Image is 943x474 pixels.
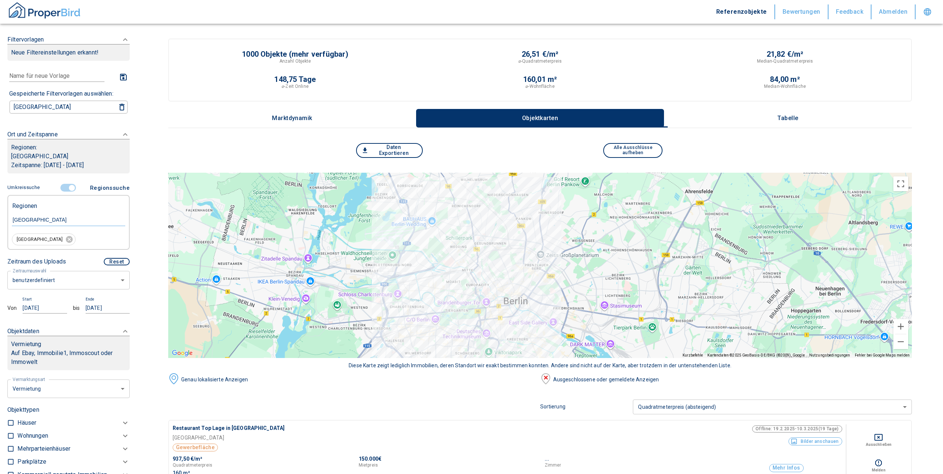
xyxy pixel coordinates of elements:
p: Median-Quadratmeterpreis [757,58,813,64]
button: Alle Ausschlüsse aufheben [603,143,663,158]
p: Anzahl Objekte [279,58,311,64]
p: Objektkarten [522,115,559,122]
button: Bilder anschauen [788,437,842,445]
button: Feedback [829,4,872,19]
p: Häuser [17,418,36,427]
p: 937,50 €/m² [173,455,202,463]
div: [GEOGRAPHIC_DATA] [12,233,76,245]
div: benutzerdefiniert [7,379,130,398]
p: Melden [872,467,886,473]
p: Objekttypen [7,405,130,414]
p: Zimmer [545,463,561,467]
button: Vollbildansicht ein/aus [893,176,908,191]
div: wrapped label tabs example [168,109,912,127]
button: Verkleinern [893,334,908,349]
p: [GEOGRAPHIC_DATA] [173,434,224,442]
div: Ausgeschlossene oder gemeldete Anzeigen [551,376,912,384]
img: image [168,373,179,384]
p: Marktdynamik [272,115,312,122]
a: Fehler bei Google Maps melden [855,353,910,357]
p: Wohnungen [17,431,48,440]
button: [GEOGRAPHIC_DATA] [11,102,107,112]
p: Median-Wohnfläche [764,83,806,90]
p: 148,75 Tage [274,76,316,83]
div: FiltervorlagenNeue Filtereinstellungen erkannt! [7,28,130,68]
p: 26,51 €/m² [522,50,559,58]
a: Nutzungsbedingungen (wird in neuem Tab geöffnet) [809,353,850,357]
button: report this listing [850,458,907,467]
p: Zeitraum des Uploads [7,257,66,266]
div: bis [73,304,80,312]
p: Regionen : [11,143,126,152]
button: Regionssuche [87,181,130,195]
p: 84,00 m² [770,76,800,83]
input: dd.mm.yyyy [23,303,67,314]
button: ProperBird Logo and Home Button [7,1,82,23]
p: 160,01 m² [523,76,557,83]
p: ⌀-Wohnfläche [525,83,554,90]
div: Von [7,304,17,312]
p: Gespeicherte Filtervorlagen auswählen: [9,89,113,98]
p: 150.000€ [359,455,381,463]
p: Ort und Zeitspanne [7,130,58,139]
p: Start [23,296,32,302]
button: Deselect for this search [850,433,907,442]
img: Google [170,348,195,358]
p: Regionen [12,199,37,209]
div: Diese Karte zeigt lediglich Immobilien, deren Standort wir exakt bestimmen konnten. Andere sind n... [168,362,912,369]
button: Bewertungen [775,4,829,19]
p: Mietpreis [359,463,378,467]
div: ObjektdatenVermietungAuf Ebay, Immobilie1, Immoscout oder Immowelt [7,319,130,378]
div: FiltervorlagenNeue Filtereinstellungen erkannt! [7,68,130,117]
p: ⌀-Quadratmeterpreis [518,58,562,64]
p: Mehrparteienhäuser [17,444,70,453]
p: Zeitspanne: [DATE] - [DATE] [11,161,126,170]
p: Ende [86,296,94,302]
div: Genau lokalisierte Anzeigen [179,376,540,384]
p: Ausschließen [866,442,891,447]
img: image [540,373,551,384]
div: FiltervorlagenNeue Filtereinstellungen erkannt! [7,181,130,314]
p: Neue Filtereinstellungen erkannt! [11,48,126,57]
button: Mehr Infos [769,464,804,472]
p: 21,82 €/m² [767,50,804,58]
button: Umkreissuche [7,181,43,194]
p: Sortierung [540,403,633,411]
button: Abmelden [871,4,916,19]
p: Restaurant Top Lage in [GEOGRAPHIC_DATA] [173,424,563,432]
p: [GEOGRAPHIC_DATA] [14,104,71,110]
p: ... [545,455,549,463]
p: ⌀-Zeit Online [282,83,308,90]
p: Auf Ebay, Immobilie1, Immoscout oder Immowelt [11,349,126,367]
button: Kurzbefehle [683,353,703,358]
button: Vergrößern [893,319,908,334]
div: benutzerdefiniert [7,270,130,290]
button: Referenzobjekte [709,4,775,19]
p: Tabelle [770,115,807,122]
div: Wohnungen [17,430,130,442]
p: Vermietung [11,340,41,349]
p: Objektdaten [7,327,39,336]
div: Quadratmeterpreis (absteigend) [633,397,912,417]
button: Reset [104,258,130,265]
span: [GEOGRAPHIC_DATA] [12,236,67,243]
div: Parkplätze [17,455,130,468]
button: Daten Exportieren [356,143,423,158]
p: Quadratmeterpreis [173,463,212,467]
input: dd.mm.yyyy [86,303,130,314]
p: Parkplätze [17,457,46,466]
div: Mehrparteienhäuser [17,442,130,455]
p: 1000 Objekte (mehr verfügbar) [242,50,348,58]
input: Region eingeben [12,216,125,223]
p: Filtervorlagen [7,35,44,44]
span: Kartendaten ©2025 GeoBasis-DE/BKG (©2009), Google [707,353,804,357]
div: Häuser [17,417,130,430]
a: Dieses Gebiet in Google Maps öffnen (in neuem Fenster) [170,348,195,358]
p: [GEOGRAPHIC_DATA] [11,152,126,161]
img: ProperBird Logo and Home Button [7,1,82,20]
div: Ort und ZeitspanneRegionen:[GEOGRAPHIC_DATA]Zeitspanne: [DATE] - [DATE] [7,123,130,181]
